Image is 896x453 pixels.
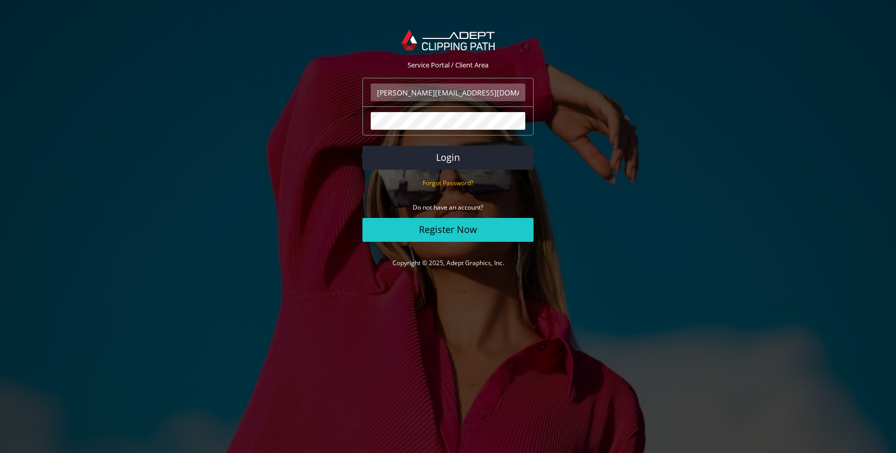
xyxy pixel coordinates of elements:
[413,203,483,212] small: Do not have an account?
[362,146,534,170] button: Login
[401,30,494,50] img: Adept Graphics
[408,60,488,70] span: Service Portal / Client Area
[371,84,525,101] input: Email Address
[362,218,534,242] a: Register Now
[423,178,473,187] a: Forgot Password?
[393,258,504,267] a: Copyright © 2025, Adept Graphics, Inc.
